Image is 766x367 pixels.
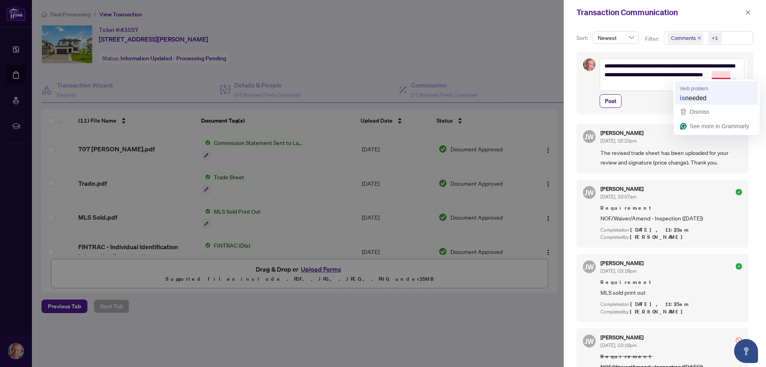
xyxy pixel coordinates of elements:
button: Open asap [734,339,758,363]
span: JW [584,335,594,347]
img: Profile Icon [583,59,595,71]
img: logo_orange.svg [13,13,19,19]
div: Completed on [600,301,742,308]
span: Post [605,95,616,107]
span: [DATE], 03:18pm [600,342,637,348]
button: Post [600,94,622,108]
span: close [697,36,701,40]
div: Domain: [PERSON_NAME][DOMAIN_NAME] [21,21,132,27]
img: tab_domain_overview_orange.svg [22,46,28,53]
span: NOF/Waiver/Amend - Inspection ([DATE]) [600,214,742,223]
div: +1 [712,34,718,42]
span: [DATE], 02:23pm [600,138,637,144]
div: v 4.0.25 [22,13,39,19]
span: JW [584,261,594,272]
span: [DATE], 03:18pm [600,268,637,274]
h5: [PERSON_NAME] [600,186,644,192]
h5: [PERSON_NAME] [600,130,644,136]
span: Requirement [600,353,742,361]
textarea: To enrich screen reader interactions, please activate Accessibility in Grammarly extension settings [600,58,744,91]
span: JW [584,187,594,198]
span: [PERSON_NAME] [630,308,687,315]
span: MLS sold print out [600,288,742,297]
p: Sort: [576,34,590,42]
img: tab_keywords_by_traffic_grey.svg [79,46,86,53]
p: Filter: [645,34,660,43]
div: Completed on [600,226,742,234]
span: check-circle [736,263,742,270]
span: [PERSON_NAME] [630,234,687,240]
div: Keywords by Traffic [88,47,134,52]
span: close [745,10,751,15]
span: The revised trade sheet has been uploaded for your review and signature (price change). Thank you. [600,148,742,167]
div: Domain Overview [30,47,71,52]
div: Completed by [600,308,742,316]
div: Transaction Communication [576,6,743,18]
span: [DATE], 11:25am [630,301,690,307]
span: Comments [671,34,696,42]
img: website_grey.svg [13,21,19,27]
h5: [PERSON_NAME] [600,260,644,266]
h5: [PERSON_NAME] [600,335,644,340]
span: Requirement [600,204,742,212]
span: Requirement [600,278,742,286]
span: [DATE], 10:07am [600,194,636,200]
div: Completed by [600,234,742,241]
span: check-circle [736,189,742,195]
span: stop [736,337,742,344]
span: Newest [598,32,634,44]
span: [DATE], 11:23am [630,226,690,233]
span: Comments [667,32,703,44]
span: JW [584,131,594,142]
